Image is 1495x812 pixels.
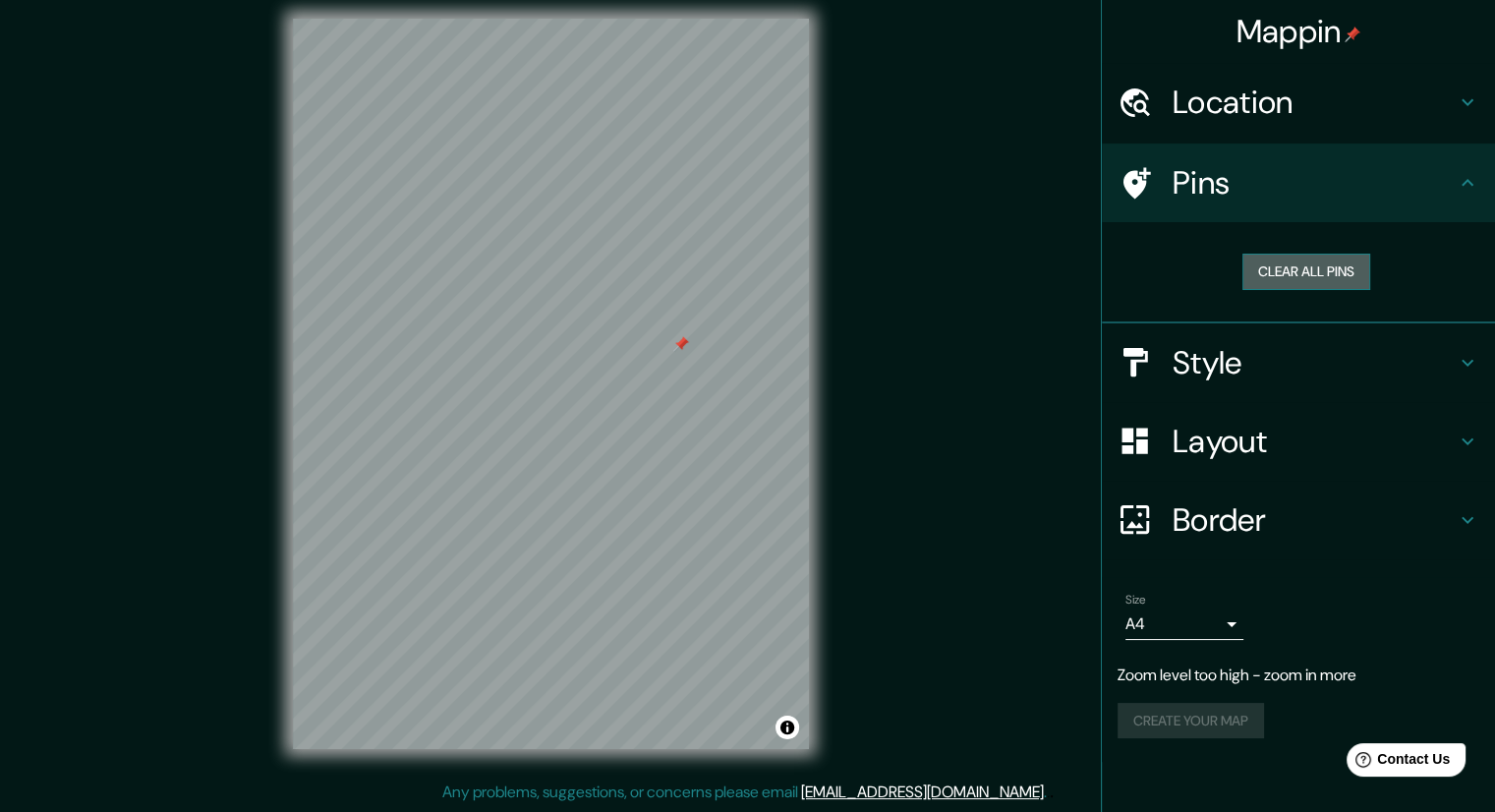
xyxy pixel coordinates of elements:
[1102,144,1495,222] div: Pins
[1173,343,1456,382] h4: Style
[1102,323,1495,402] div: Style
[1242,254,1370,290] button: Clear all pins
[1125,609,1243,640] div: A4
[1102,481,1495,559] div: Border
[1047,781,1050,804] div: .
[1320,735,1473,790] iframe: Help widget launcher
[1125,591,1146,608] label: Size
[1173,500,1456,540] h4: Border
[1102,402,1495,481] div: Layout
[1102,63,1495,142] div: Location
[776,716,799,739] button: Toggle attribution
[1173,422,1456,461] h4: Layout
[1050,781,1054,804] div: .
[293,19,809,749] canvas: Map
[1173,83,1456,122] h4: Location
[442,781,1047,804] p: Any problems, suggestions, or concerns please email .
[1118,664,1479,687] p: Zoom level too high - zoom in more
[801,782,1044,802] a: [EMAIL_ADDRESS][DOMAIN_NAME]
[1173,163,1456,203] h4: Pins
[1345,27,1360,42] img: pin-icon.png
[1236,12,1361,51] h4: Mappin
